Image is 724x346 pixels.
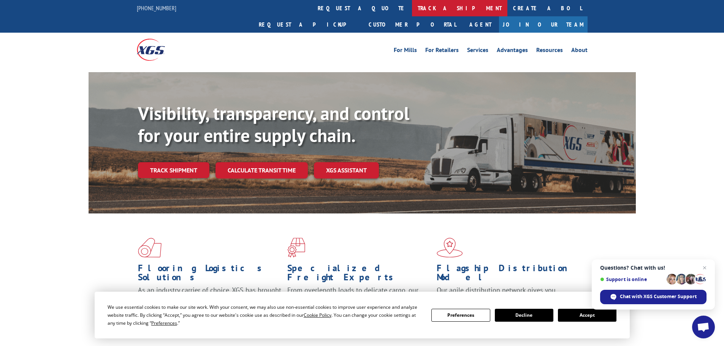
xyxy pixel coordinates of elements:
span: Close chat [700,263,709,272]
span: Our agile distribution network gives you nationwide inventory management on demand. [437,286,577,303]
span: Cookie Policy [304,312,331,318]
a: Join Our Team [499,16,588,33]
button: Preferences [431,309,490,322]
h1: Flagship Distribution Model [437,264,580,286]
a: For Mills [394,47,417,55]
img: xgs-icon-total-supply-chain-intelligence-red [138,238,162,258]
h1: Specialized Freight Experts [287,264,431,286]
h1: Flooring Logistics Solutions [138,264,282,286]
span: Questions? Chat with us! [600,265,707,271]
p: From overlength loads to delicate cargo, our experienced staff knows the best way to move your fr... [287,286,431,319]
a: Calculate transit time [215,162,308,179]
a: Request a pickup [253,16,363,33]
button: Accept [558,309,616,322]
div: Chat with XGS Customer Support [600,290,707,304]
div: Cookie Consent Prompt [95,292,630,338]
div: Open chat [692,316,715,338]
b: Visibility, transparency, and control for your entire supply chain. [138,101,409,147]
a: For Retailers [425,47,459,55]
img: xgs-icon-flagship-distribution-model-red [437,238,463,258]
a: Agent [462,16,499,33]
a: Services [467,47,488,55]
a: [PHONE_NUMBER] [137,4,176,12]
a: Resources [536,47,563,55]
a: Advantages [497,47,528,55]
span: Preferences [151,320,177,326]
a: Track shipment [138,162,209,178]
span: Chat with XGS Customer Support [620,293,697,300]
span: Support is online [600,276,664,282]
span: As an industry carrier of choice, XGS has brought innovation and dedication to flooring logistics... [138,286,281,313]
img: xgs-icon-focused-on-flooring-red [287,238,305,258]
a: About [571,47,588,55]
a: XGS ASSISTANT [314,162,379,179]
div: We use essential cookies to make our site work. With your consent, we may also use non-essential ... [108,303,422,327]
a: Customer Portal [363,16,462,33]
button: Decline [495,309,553,322]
